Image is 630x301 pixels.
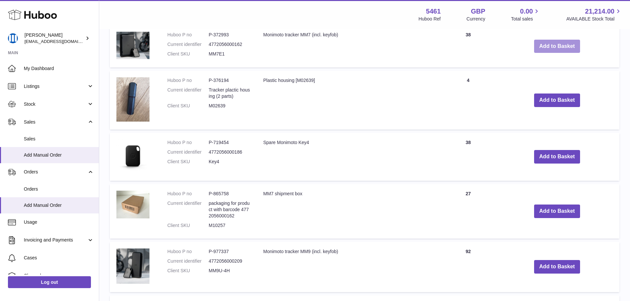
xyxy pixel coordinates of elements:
td: Plastic housing [M02639] [257,71,442,130]
span: Sales [24,136,94,142]
div: Huboo Ref [419,16,441,22]
button: Add to Basket [534,94,580,107]
img: Spare Monimoto Key4 [116,139,149,172]
dd: P-376194 [209,77,250,84]
button: Add to Basket [534,205,580,218]
dd: M02639 [209,103,250,109]
dd: MM9U-4H [209,268,250,274]
td: MM7 shipment box [257,184,442,238]
img: MM7 shipment box [116,191,149,218]
dt: Current identifier [167,258,209,264]
dt: Huboo P no [167,139,209,146]
dd: MM7E1 [209,51,250,57]
dd: Key4 [209,159,250,165]
span: 0.00 [520,7,533,16]
dd: 4772056000162 [209,41,250,48]
dd: P-719454 [209,139,250,146]
img: oksana@monimoto.com [8,33,18,43]
td: 4 [442,71,495,130]
span: Sales [24,119,87,125]
dt: Current identifier [167,41,209,48]
a: Log out [8,276,91,288]
img: Monimoto tracker MM7 (incl. keyfob) [116,32,149,59]
button: Add to Basket [534,150,580,164]
td: 27 [442,184,495,238]
dt: Huboo P no [167,32,209,38]
button: Add to Basket [534,40,580,53]
dt: Current identifier [167,87,209,99]
td: 38 [442,133,495,181]
span: Listings [24,83,87,90]
button: Add to Basket [534,260,580,274]
a: 0.00 Total sales [511,7,540,22]
span: Add Manual Order [24,202,94,208]
span: [EMAIL_ADDRESS][DOMAIN_NAME] [24,39,97,44]
dt: Huboo P no [167,248,209,255]
strong: 5461 [426,7,441,16]
dt: Client SKU [167,51,209,57]
td: 38 [442,25,495,67]
span: Orders [24,169,87,175]
span: My Dashboard [24,65,94,72]
span: 21,214.00 [585,7,614,16]
span: Invoicing and Payments [24,237,87,243]
strong: GBP [471,7,485,16]
img: Monimoto tracker MM9 (incl. keyfob) [116,248,149,284]
img: Plastic housing [M02639] [116,77,149,121]
dd: Tracker plactic housing (2 parts) [209,87,250,99]
span: Usage [24,219,94,225]
dt: Client SKU [167,268,209,274]
dd: P-865758 [209,191,250,197]
td: 92 [442,242,495,292]
dd: P-372993 [209,32,250,38]
dt: Client SKU [167,159,209,165]
dt: Client SKU [167,103,209,109]
span: Add Manual Order [24,152,94,158]
td: Monimoto tracker MM7 (incl. keyfob) [257,25,442,67]
span: Orders [24,186,94,192]
dt: Current identifier [167,149,209,155]
span: Stock [24,101,87,107]
span: Total sales [511,16,540,22]
td: Spare Monimoto Key4 [257,133,442,181]
div: Currency [467,16,485,22]
dd: packaging for product with barcode 4772056000162 [209,200,250,219]
dd: 4772056000186 [209,149,250,155]
span: Cases [24,255,94,261]
dt: Current identifier [167,200,209,219]
span: Channels [24,273,94,279]
td: Monimoto tracker MM9 (incl. keyfob) [257,242,442,292]
dd: M10257 [209,222,250,229]
dt: Client SKU [167,222,209,229]
span: AVAILABLE Stock Total [566,16,622,22]
a: 21,214.00 AVAILABLE Stock Total [566,7,622,22]
dd: 4772056000209 [209,258,250,264]
dt: Huboo P no [167,191,209,197]
div: [PERSON_NAME] [24,32,84,45]
dd: P-977337 [209,248,250,255]
dt: Huboo P no [167,77,209,84]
